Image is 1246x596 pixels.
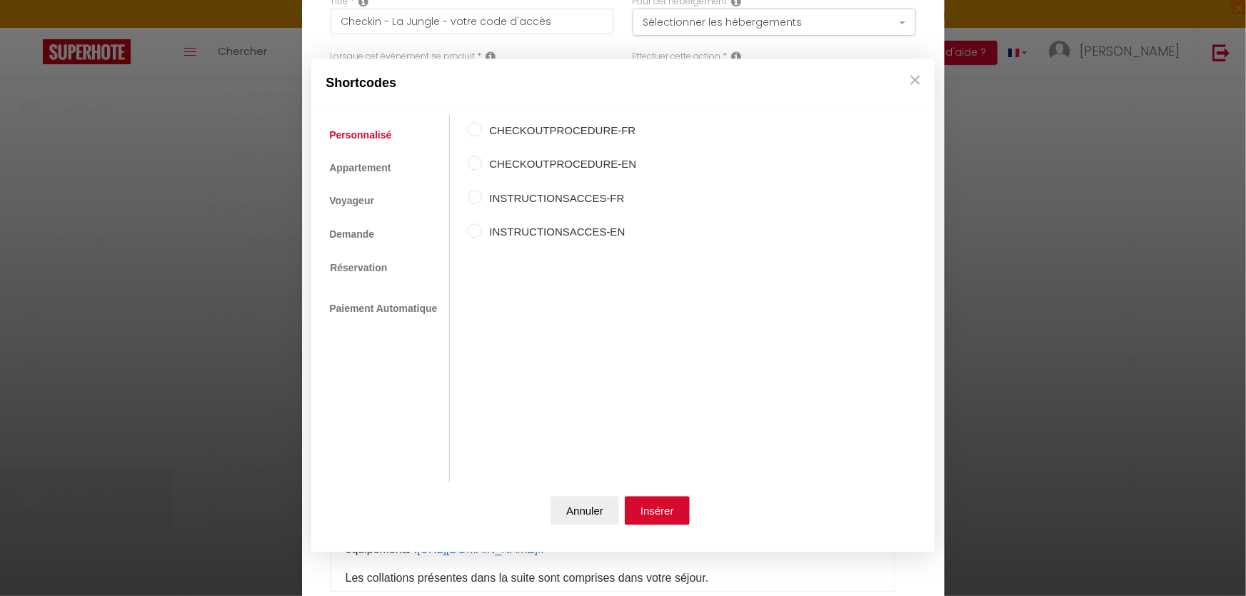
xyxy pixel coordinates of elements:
div: Shortcodes [311,59,935,108]
a: Personnalisé [322,122,398,148]
label: INSTRUCTIONSACCES-FR [482,190,636,207]
button: Annuler [551,496,619,525]
a: Paiement Automatique [322,296,444,322]
label: INSTRUCTIONSACCES-EN [482,224,636,241]
a: Voyageur [322,188,381,214]
button: Close [905,66,926,94]
button: Insérer [625,496,690,525]
label: CHECKOUTPROCEDURE-FR [482,122,636,139]
button: Ouvrir le widget de chat LiveChat [11,6,54,49]
label: CHECKOUTPROCEDURE-EN [482,156,636,173]
a: Demande [322,221,381,247]
a: Réservation [322,254,395,281]
a: Appartement [322,155,398,181]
